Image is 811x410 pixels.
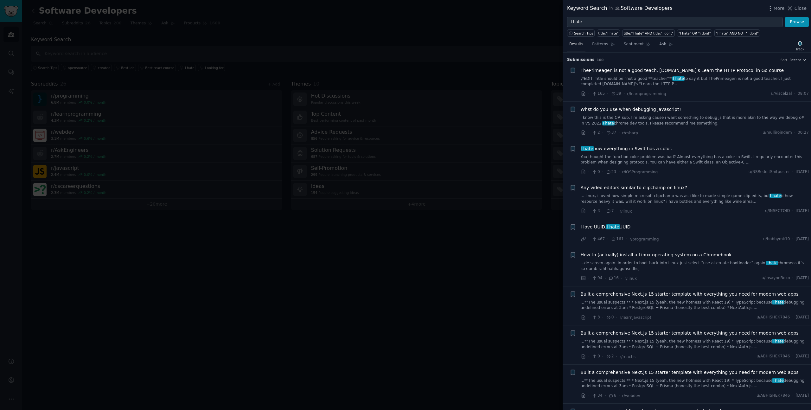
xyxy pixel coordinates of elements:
span: · [607,236,608,242]
span: Recent [789,58,801,62]
span: [DATE] [796,315,809,320]
span: 00:27 [798,130,809,136]
span: 3 [592,208,600,214]
span: I love UUID, UUID [581,224,631,230]
div: Sort [781,58,788,62]
span: Built a comprehensive Next.js 15 starter template with everything you need for modern web apps [581,369,799,376]
span: · [792,208,794,214]
span: I hate [672,76,685,81]
span: u/InsayneBoko [762,275,790,281]
span: ThePrimeagen‬ is not a good teach. [DOMAIN_NAME]'s Learn the HTTP Protocol in Go course [581,67,784,74]
span: · [588,208,590,215]
div: "I hate" AND NOT "i dont" [716,31,759,35]
span: u/bobbymk10 [763,236,790,242]
span: u/ABHISHEK7846 [757,315,790,320]
span: · [792,275,794,281]
span: Patterns [592,42,608,47]
button: Close [787,5,807,12]
span: I hate [606,224,620,229]
a: Ask [657,39,675,52]
span: · [618,392,620,399]
span: 0 [606,315,614,320]
input: Try a keyword related to your business [567,17,783,28]
span: · [588,314,590,321]
button: More [767,5,785,12]
button: Track [794,39,807,52]
span: · [626,236,627,242]
span: 7 [606,208,614,214]
div: Keyword Search Software Developers [567,4,673,12]
div: Track [796,47,804,51]
button: Recent [789,58,807,62]
span: r/learnjavascript [620,315,651,320]
span: [DATE] [796,393,809,399]
a: I know this is the C# sub, I'm asking cause i want something to debug js that is more akin to the... [581,115,809,126]
span: 37 [606,130,616,136]
span: I hate [766,261,778,265]
a: Built a comprehensive Next.js 15 starter template with everything you need for modern web apps [581,330,799,336]
span: More [774,5,785,12]
span: · [602,169,603,175]
div: title:"I hate" [598,31,619,35]
span: 34 [592,393,602,399]
a: title:"I hate" [597,29,620,37]
a: How to (actually) install a Linux operating system on a Chromebook [581,252,732,258]
a: Patterns [590,39,617,52]
span: · [616,353,617,360]
span: [DATE] [796,275,809,281]
span: · [588,353,590,360]
span: u/ABHISHEK7846 [757,354,790,359]
span: 0 [592,169,600,175]
span: I hate [769,194,782,198]
span: [DATE] [796,236,809,242]
span: · [602,353,603,360]
span: u/Viscel2al [771,91,792,97]
span: · [602,130,603,136]
span: · [588,169,590,175]
span: · [588,275,590,282]
span: I hate [602,121,615,125]
span: 0 [592,354,600,359]
a: ...**The usual suspects:** * Next.js 15 (yeah, the new hotness with React 19) * TypeScript becaus... [581,300,809,311]
span: Results [569,42,583,47]
div: title:"I hate" AND title:"i dont" [623,31,673,35]
span: · [616,314,617,321]
div: "I hate" OR "i dont" [679,31,711,35]
span: Any video editors similar to clipchamp on linux? [581,184,687,191]
a: \*EDIT: Title should be "not a good **teacher"**I hateto say it but ThePrimeagen is not a good te... [581,76,809,87]
a: Sentiment [622,39,653,52]
span: · [794,91,795,97]
span: I hate [772,300,784,304]
span: · [605,275,606,282]
span: · [602,314,603,321]
span: · [588,392,590,399]
span: 2 [592,130,600,136]
a: Whst do you use when debugging javascript? [581,106,681,113]
span: 94 [592,275,602,281]
span: · [616,208,617,215]
span: · [605,392,606,399]
span: 165 [592,91,605,97]
span: Sentiment [624,42,644,47]
span: I hate [772,378,784,383]
span: · [792,236,794,242]
a: "I hate" AND NOT "i dont" [714,29,760,37]
span: r/linux [620,209,632,214]
span: Close [795,5,807,12]
span: 39 [611,91,621,97]
span: [DATE] [796,169,809,175]
span: · [618,169,620,175]
span: · [792,354,794,359]
span: Ask [659,42,666,47]
span: · [794,130,795,136]
a: Results [567,39,585,52]
span: 6 [608,393,616,399]
span: 23 [606,169,616,175]
span: I hate [580,146,594,151]
span: 100 [597,58,604,62]
span: u/lNSECTOID [765,208,790,214]
span: r/linux [625,276,637,281]
button: Search Tips [567,29,595,37]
